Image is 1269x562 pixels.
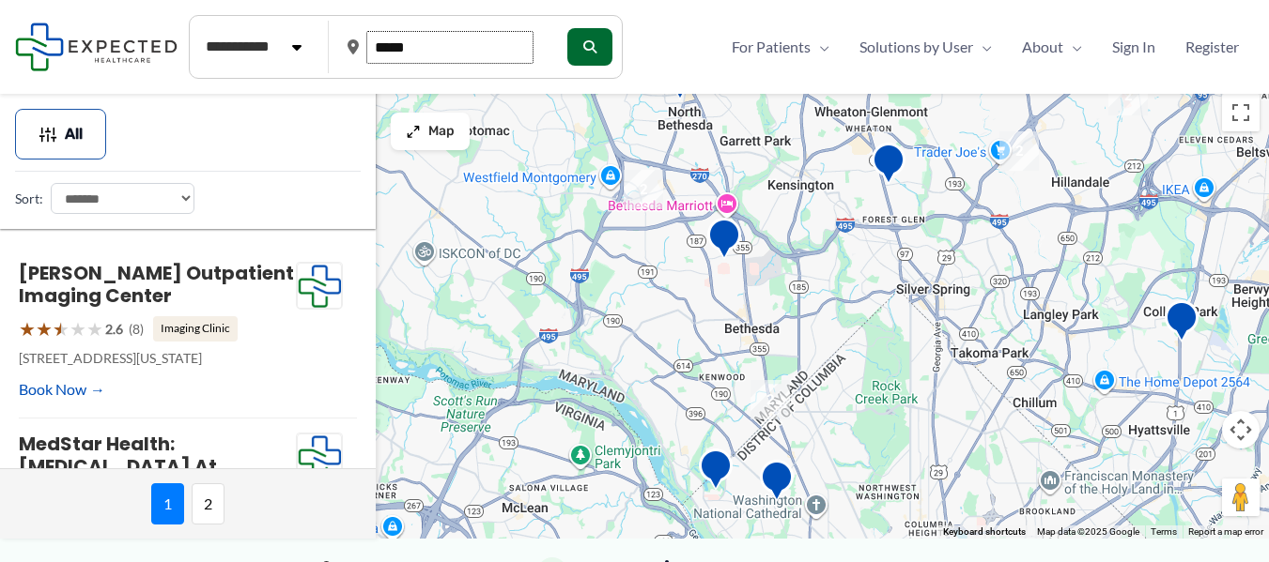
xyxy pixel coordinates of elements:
[19,431,233,502] a: MedStar Health: [MEDICAL_DATA] at [GEOGRAPHIC_DATA]
[1063,33,1082,61] span: Menu Toggle
[760,460,794,508] div: MedStar Health: Radiology at Foxhall
[192,483,224,524] span: 2
[129,317,144,342] span: (8)
[811,33,829,61] span: Menu Toggle
[624,170,663,209] div: 2
[1022,33,1063,61] span: About
[297,433,342,480] img: Expected Healthcare Logo
[1151,526,1177,537] a: Terms (opens in new tab)
[859,33,973,61] span: Solutions by User
[717,33,844,61] a: For PatientsMenu Toggle
[406,124,421,139] img: Maximize
[70,311,86,346] span: ★
[699,448,733,496] div: Sibley Outpatient Imaging Center
[1222,411,1260,448] button: Map camera controls
[872,143,905,190] div: Community Radiology Associates | Medical Park Drive
[751,380,790,419] div: 2
[943,525,1026,539] button: Keyboard shortcuts
[1170,33,1254,61] a: Register
[1097,33,1170,61] a: Sign In
[707,218,741,266] div: NIH Radiology and Imaging Sciences
[19,311,36,346] span: ★
[1112,33,1155,61] span: Sign In
[428,124,455,140] span: Map
[15,23,178,70] img: Expected Healthcare Logo - side, dark font, small
[1222,94,1260,131] button: Toggle fullscreen view
[153,316,238,341] span: Imaging Clinic
[39,125,57,144] img: Filter
[19,346,296,371] p: [STREET_ADDRESS][US_STATE]
[999,131,1039,171] div: 2
[53,311,70,346] span: ★
[1185,33,1239,61] span: Register
[1165,300,1199,348] div: Sono I.T.
[65,128,83,141] span: All
[297,263,342,310] img: Expected Healthcare Logo
[86,311,103,346] span: ★
[732,33,811,61] span: For Patients
[19,260,294,309] a: [PERSON_NAME] Outpatient Imaging Center
[19,375,105,403] a: Book Now
[973,33,992,61] span: Menu Toggle
[15,187,43,211] label: Sort:
[1108,76,1148,115] div: 2
[1222,478,1260,516] button: Drag Pegman onto the map to open Street View
[1007,33,1097,61] a: AboutMenu Toggle
[1188,526,1263,537] a: Report a map error
[105,317,123,342] span: 2.6
[1037,526,1139,537] span: Map data ©2025 Google
[391,113,470,150] button: Map
[151,483,184,524] span: 1
[15,109,106,159] button: All
[844,33,1007,61] a: Solutions by UserMenu Toggle
[36,311,53,346] span: ★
